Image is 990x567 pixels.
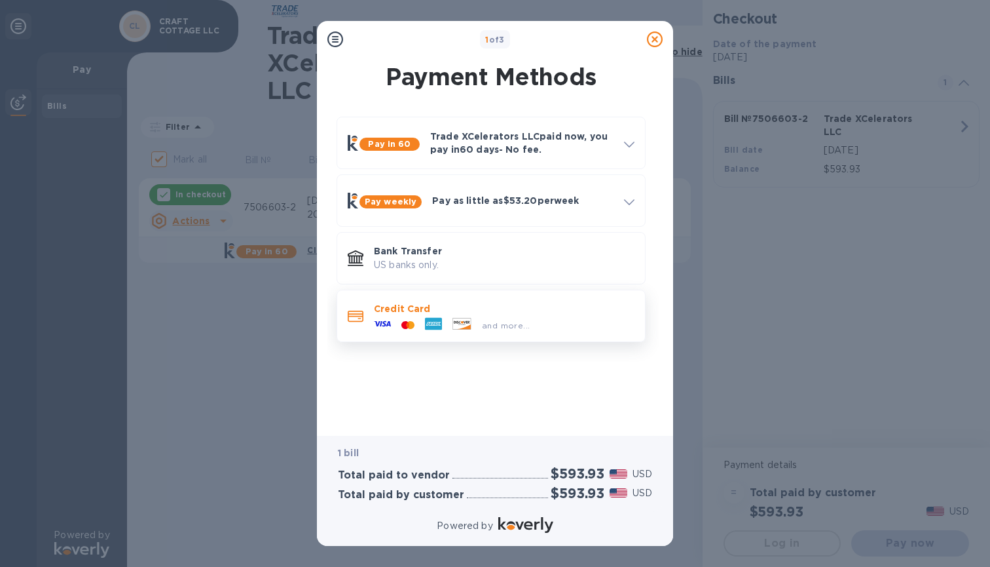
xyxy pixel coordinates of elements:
p: Bank Transfer [374,244,634,258]
img: USD [610,469,627,479]
p: Powered by [437,519,492,533]
b: of 3 [485,35,505,45]
h2: $593.93 [551,485,604,501]
b: Pay weekly [365,197,416,206]
p: Pay as little as $53.20 per week [432,194,614,207]
span: and more... [482,321,530,330]
span: 1 [485,35,488,45]
h2: $593.93 [551,465,604,482]
p: Credit Card [374,302,634,315]
h1: Payment Methods [334,63,648,90]
img: Logo [498,517,553,533]
p: USD [632,467,652,481]
p: Trade XCelerators LLC paid now, you pay in 60 days - No fee. [430,130,614,156]
h3: Total paid by customer [338,489,464,501]
p: US banks only. [374,258,634,272]
b: Pay in 60 [368,139,411,149]
b: 1 bill [338,448,359,458]
h3: Total paid to vendor [338,469,450,482]
img: USD [610,488,627,498]
p: USD [632,486,652,500]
